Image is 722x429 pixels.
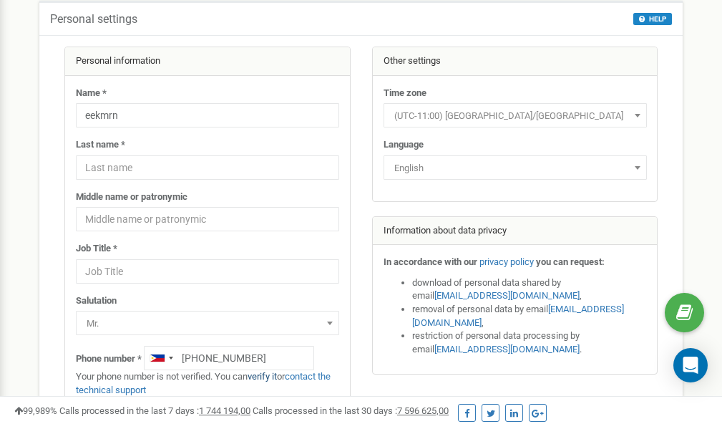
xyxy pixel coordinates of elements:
[253,405,449,416] span: Calls processed in the last 30 days :
[412,329,647,356] li: restriction of personal data processing by email .
[81,314,334,334] span: Mr.
[384,138,424,152] label: Language
[145,347,177,370] div: Telephone country code
[76,352,142,366] label: Phone number *
[76,191,187,204] label: Middle name or patronymic
[65,47,350,76] div: Personal information
[673,348,708,382] div: Open Intercom Messenger
[76,259,339,284] input: Job Title
[50,13,137,26] h5: Personal settings
[76,294,117,308] label: Salutation
[384,256,477,267] strong: In accordance with our
[76,242,117,256] label: Job Title *
[412,303,647,329] li: removal of personal data by email ,
[76,371,331,395] a: contact the technical support
[434,344,580,355] a: [EMAIL_ADDRESS][DOMAIN_NAME]
[76,207,339,231] input: Middle name or patronymic
[76,370,339,397] p: Your phone number is not verified. You can or
[248,371,277,382] a: verify it
[14,405,57,416] span: 99,989%
[384,155,647,180] span: English
[76,155,339,180] input: Last name
[389,158,642,178] span: English
[373,47,658,76] div: Other settings
[389,106,642,126] span: (UTC-11:00) Pacific/Midway
[76,103,339,127] input: Name
[633,13,672,25] button: HELP
[479,256,534,267] a: privacy policy
[199,405,250,416] u: 1 744 194,00
[76,87,107,100] label: Name *
[536,256,605,267] strong: you can request:
[144,346,314,370] input: +1-800-555-55-55
[384,103,647,127] span: (UTC-11:00) Pacific/Midway
[76,311,339,335] span: Mr.
[412,304,624,328] a: [EMAIL_ADDRESS][DOMAIN_NAME]
[412,276,647,303] li: download of personal data shared by email ,
[434,290,580,301] a: [EMAIL_ADDRESS][DOMAIN_NAME]
[76,138,125,152] label: Last name *
[59,405,250,416] span: Calls processed in the last 7 days :
[397,405,449,416] u: 7 596 625,00
[384,87,426,100] label: Time zone
[373,217,658,246] div: Information about data privacy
